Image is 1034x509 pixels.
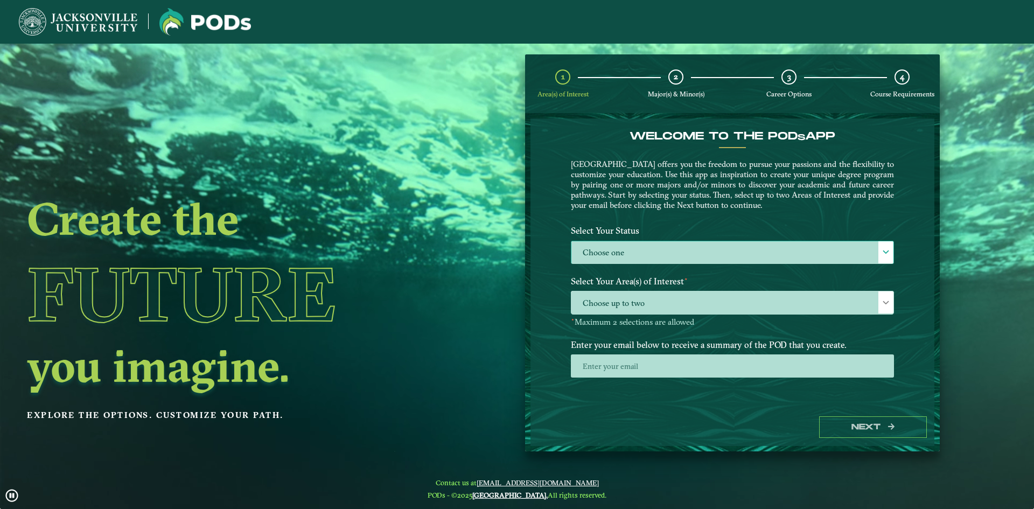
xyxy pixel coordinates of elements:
[900,72,904,82] span: 4
[428,491,606,499] span: PODs - ©2025 All rights reserved.
[571,130,894,143] h4: Welcome to the POD app
[870,90,934,98] span: Course Requirements
[563,334,902,354] label: Enter your email below to receive a summary of the POD that you create.
[571,291,893,315] span: Choose up to two
[563,271,902,291] label: Select Your Area(s) of Interest
[787,72,791,82] span: 3
[27,245,438,343] h1: Future
[571,354,894,378] input: Enter your email
[477,478,599,487] a: [EMAIL_ADDRESS][DOMAIN_NAME]
[648,90,704,98] span: Major(s) & Minor(s)
[571,241,893,264] label: Choose one
[684,275,688,283] sup: ⋆
[19,8,137,36] img: Jacksonville University logo
[674,72,678,82] span: 2
[27,343,438,388] h2: you imagine.
[428,478,606,487] span: Contact us at
[571,159,894,210] p: [GEOGRAPHIC_DATA] offers you the freedom to pursue your passions and the flexibility to customize...
[819,416,927,438] button: Next
[561,72,565,82] span: 1
[537,90,589,98] span: Area(s) of Interest
[571,316,575,323] sup: ⋆
[159,8,251,36] img: Jacksonville University logo
[563,221,902,241] label: Select Your Status
[472,491,548,499] a: [GEOGRAPHIC_DATA].
[27,407,438,423] p: Explore the options. Customize your path.
[27,196,438,241] h2: Create the
[571,317,894,327] p: Maximum 2 selections are allowed
[766,90,812,98] span: Career Options
[798,133,805,143] sub: s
